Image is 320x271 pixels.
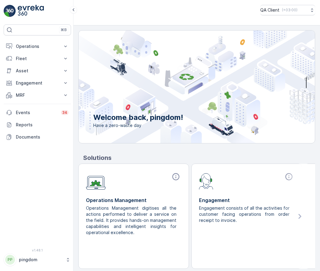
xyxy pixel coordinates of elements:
[16,134,69,140] p: Documents
[16,122,69,128] p: Reports
[16,56,59,62] p: Fleet
[16,68,59,74] p: Asset
[4,5,16,17] img: logo
[16,110,57,116] p: Events
[86,172,106,190] img: module-icon
[83,153,315,162] p: Solutions
[51,31,315,143] img: city illustration
[16,92,59,98] p: MRF
[86,205,176,236] p: Operations Management digitises all the actions performed to deliver a service on the field. It p...
[93,113,183,122] p: Welcome back, pingdom!
[260,5,315,15] button: QA Client(+03:00)
[199,197,294,204] p: Engagement
[282,8,297,13] p: ( +03:00 )
[16,43,59,49] p: Operations
[4,52,71,65] button: Fleet
[86,197,181,204] p: Operations Management
[4,77,71,89] button: Engagement
[260,7,279,13] p: QA Client
[4,65,71,77] button: Asset
[62,110,67,115] p: 34
[199,205,290,223] p: Engagement consists of all the activities for customer facing operations from order receipt to in...
[199,172,213,190] img: module-icon
[18,5,44,17] img: logo_light-DOdMpM7g.png
[16,80,59,86] p: Engagement
[4,248,71,252] span: v 1.48.1
[4,107,71,119] a: Events34
[4,253,71,266] button: PPpingdom
[4,119,71,131] a: Reports
[4,131,71,143] a: Documents
[4,89,71,101] button: MRF
[19,257,62,263] p: pingdom
[93,122,183,128] span: Have a zero-waste day
[4,40,71,52] button: Operations
[5,255,15,265] div: PP
[61,27,67,32] p: ⌘B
